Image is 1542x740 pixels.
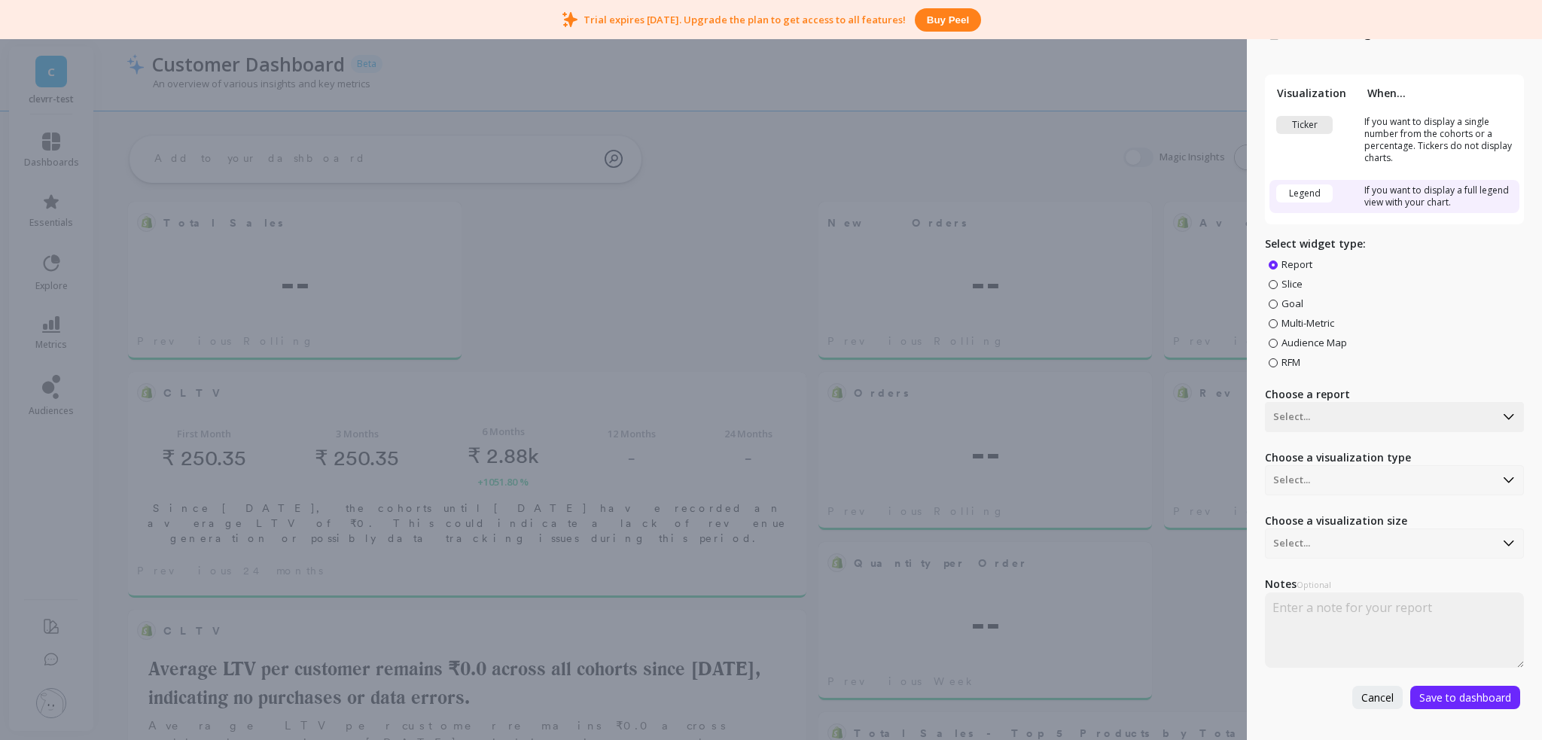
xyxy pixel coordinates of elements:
label: Choose a visualization type [1265,450,1524,465]
label: Choose a visualization size [1265,513,1524,528]
label: Notes [1265,577,1524,592]
th: When... [1360,86,1519,100]
span: RFM [1281,355,1300,369]
td: If you want to display a single number from the cohorts or a percentage. Tickers do not display c... [1360,111,1519,169]
div: Ticker [1276,116,1333,134]
span: Cancel [1361,690,1394,705]
span: Slice [1281,277,1303,291]
span: Save to dashboard [1419,690,1511,705]
button: Cancel [1352,686,1403,709]
p: Select widget type: [1265,236,1524,251]
th: Visualization [1269,86,1360,100]
span: Optional [1297,579,1331,590]
label: Choose a report [1265,387,1524,402]
span: Goal [1281,297,1303,310]
span: Report [1281,257,1312,271]
button: Save to dashboard [1410,686,1520,709]
p: Create Widget [1288,23,1386,41]
td: If you want to display a full legend view with your chart. [1360,180,1519,213]
span: Audience Map [1281,336,1347,349]
span: Multi-Metric [1281,316,1334,330]
div: Legend [1276,184,1333,203]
